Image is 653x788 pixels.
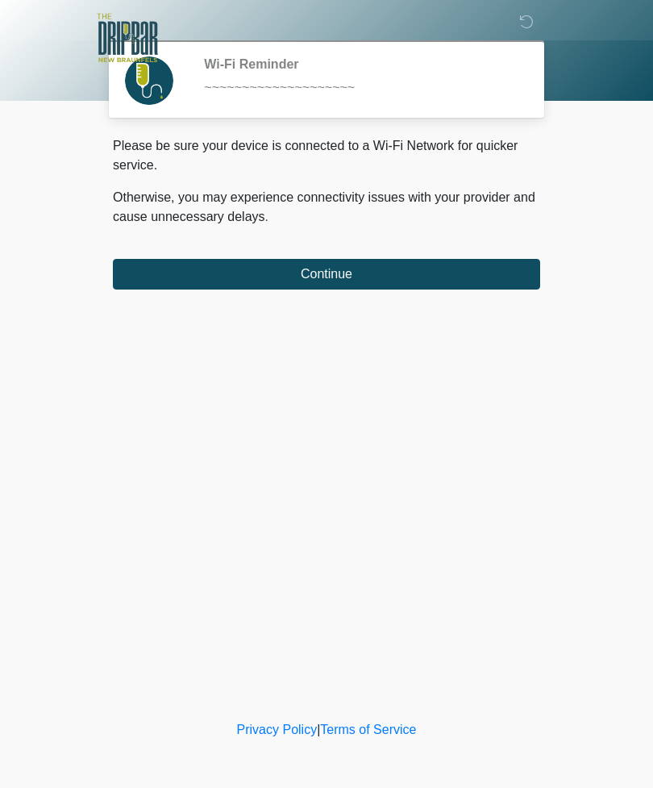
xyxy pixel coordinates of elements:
[204,78,516,98] div: ~~~~~~~~~~~~~~~~~~~~
[237,723,318,736] a: Privacy Policy
[265,210,268,223] span: .
[97,12,158,65] img: The DRIPBaR - New Braunfels Logo
[125,56,173,105] img: Agent Avatar
[113,188,540,227] p: Otherwise, you may experience connectivity issues with your provider and cause unnecessary delays
[113,136,540,175] p: Please be sure your device is connected to a Wi-Fi Network for quicker service.
[317,723,320,736] a: |
[320,723,416,736] a: Terms of Service
[113,259,540,290] button: Continue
